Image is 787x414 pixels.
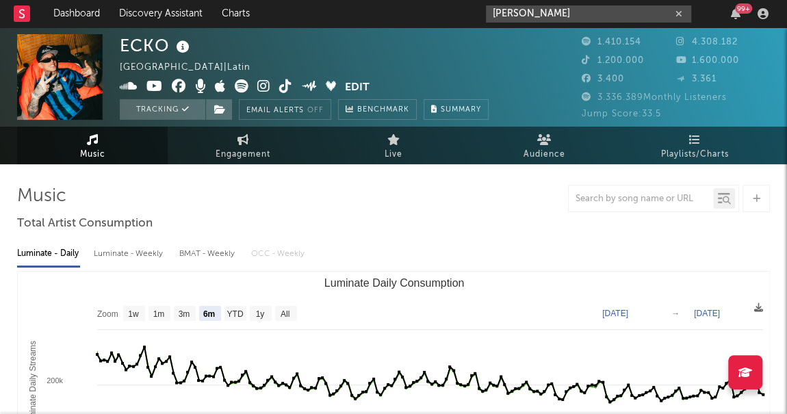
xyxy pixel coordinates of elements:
[676,38,738,47] span: 4.308.182
[128,309,139,319] text: 1w
[469,127,619,164] a: Audience
[179,309,190,319] text: 3m
[357,102,409,118] span: Benchmark
[168,127,318,164] a: Engagement
[203,309,215,319] text: 6m
[671,309,680,318] text: →
[324,277,465,289] text: Luminate Daily Consumption
[582,75,624,83] span: 3.400
[256,309,265,319] text: 1y
[338,99,417,120] a: Benchmark
[524,146,565,163] span: Audience
[120,99,205,120] button: Tracking
[569,194,713,205] input: Search by song name or URL
[676,75,717,83] span: 3.361
[227,309,243,319] text: YTD
[345,79,370,96] button: Edit
[385,146,402,163] span: Live
[97,309,118,319] text: Zoom
[582,109,661,118] span: Jump Score: 33.5
[735,3,752,14] div: 99 +
[731,8,740,19] button: 99+
[602,309,628,318] text: [DATE]
[582,56,644,65] span: 1.200.000
[216,146,270,163] span: Engagement
[17,216,153,232] span: Total Artist Consumption
[582,93,727,102] span: 3.336.389 Monthly Listeners
[239,99,331,120] button: Email AlertsOff
[661,146,729,163] span: Playlists/Charts
[153,309,165,319] text: 1m
[94,242,166,266] div: Luminate - Weekly
[17,242,80,266] div: Luminate - Daily
[120,60,266,76] div: [GEOGRAPHIC_DATA] | Latin
[694,309,720,318] text: [DATE]
[281,309,289,319] text: All
[424,99,489,120] button: Summary
[80,146,105,163] span: Music
[17,127,168,164] a: Music
[486,5,691,23] input: Search for artists
[318,127,469,164] a: Live
[307,107,324,114] em: Off
[619,127,770,164] a: Playlists/Charts
[47,376,63,385] text: 200k
[120,34,193,57] div: ECKO
[441,106,481,114] span: Summary
[582,38,641,47] span: 1.410.154
[179,242,237,266] div: BMAT - Weekly
[676,56,739,65] span: 1.600.000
